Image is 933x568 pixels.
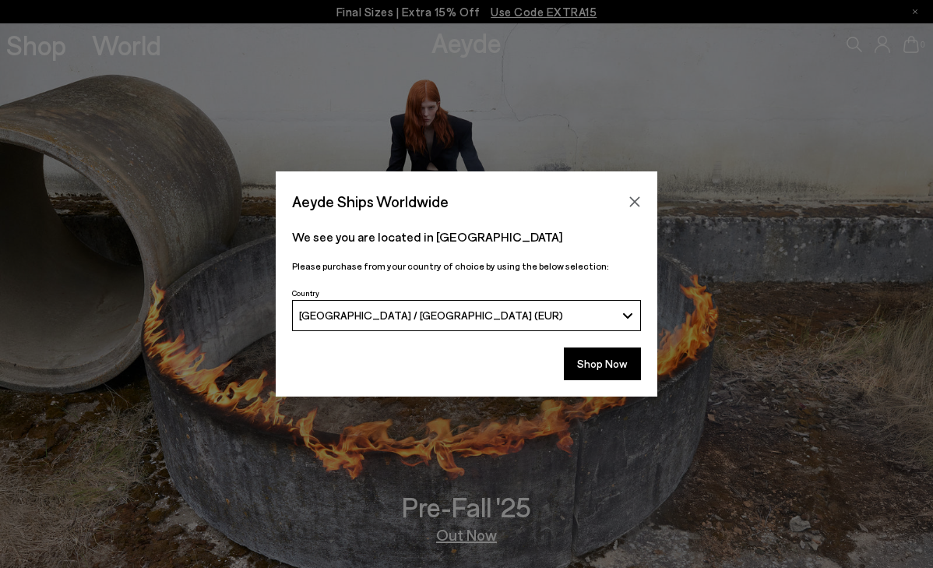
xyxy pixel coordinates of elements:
[623,190,646,213] button: Close
[292,228,641,246] p: We see you are located in [GEOGRAPHIC_DATA]
[299,309,563,322] span: [GEOGRAPHIC_DATA] / [GEOGRAPHIC_DATA] (EUR)
[292,188,449,215] span: Aeyde Ships Worldwide
[292,259,641,273] p: Please purchase from your country of choice by using the below selection:
[564,348,641,380] button: Shop Now
[292,288,319,298] span: Country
